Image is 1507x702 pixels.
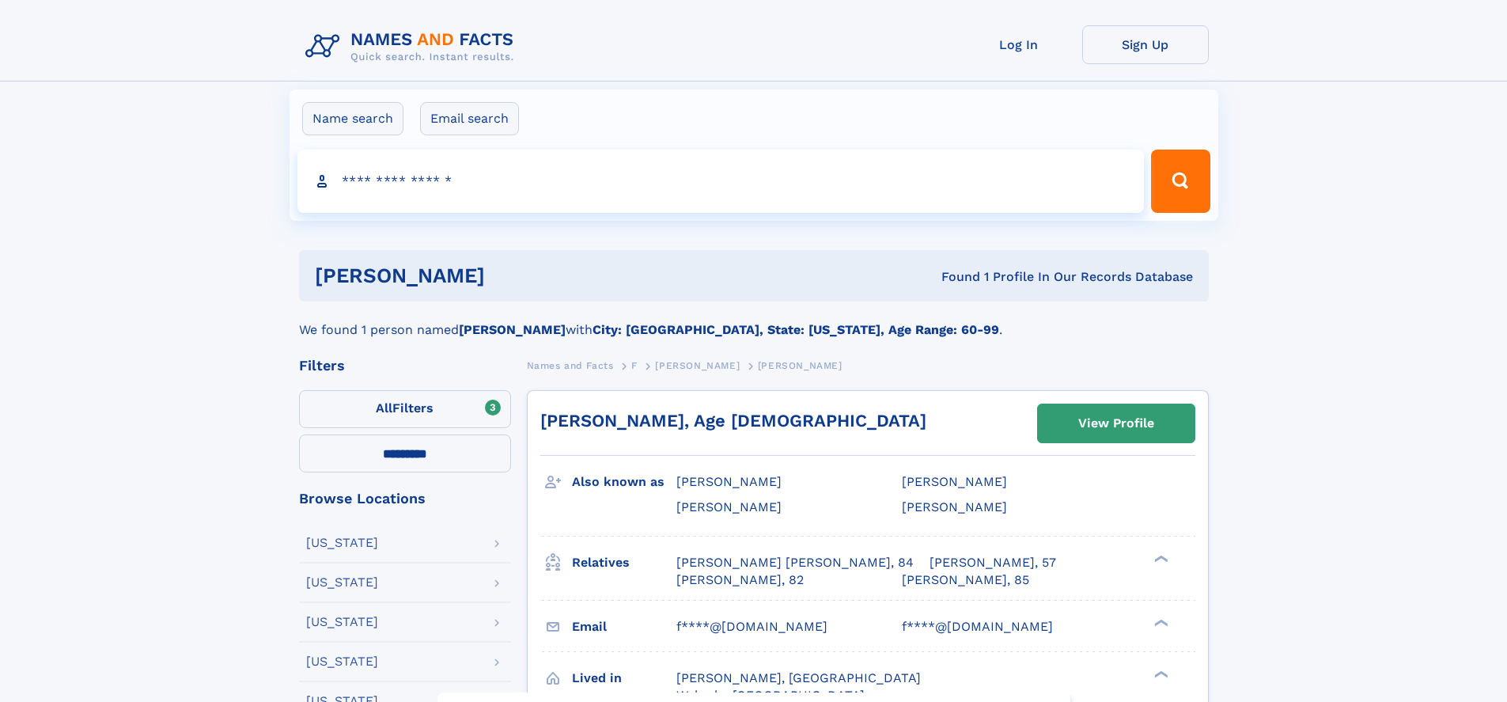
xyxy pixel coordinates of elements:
[631,360,638,371] span: F
[540,411,926,431] a: [PERSON_NAME], Age [DEMOGRAPHIC_DATA]
[297,150,1145,213] input: search input
[299,25,527,68] img: Logo Names and Facts
[1150,553,1169,563] div: ❯
[676,571,804,589] a: [PERSON_NAME], 82
[572,665,676,692] h3: Lived in
[527,355,614,375] a: Names and Facts
[572,613,676,640] h3: Email
[676,670,921,685] span: [PERSON_NAME], [GEOGRAPHIC_DATA]
[572,549,676,576] h3: Relatives
[1150,617,1169,628] div: ❯
[299,491,511,506] div: Browse Locations
[315,266,714,286] h1: [PERSON_NAME]
[299,359,511,373] div: Filters
[420,102,519,135] label: Email search
[306,576,378,589] div: [US_STATE]
[306,537,378,549] div: [US_STATE]
[306,616,378,628] div: [US_STATE]
[676,474,782,489] span: [PERSON_NAME]
[902,571,1029,589] a: [PERSON_NAME], 85
[302,102,403,135] label: Name search
[1078,405,1154,442] div: View Profile
[299,390,511,428] label: Filters
[676,499,782,514] span: [PERSON_NAME]
[676,554,914,571] a: [PERSON_NAME] [PERSON_NAME], 84
[1038,404,1195,442] a: View Profile
[930,554,1056,571] a: [PERSON_NAME], 57
[713,268,1193,286] div: Found 1 Profile In Our Records Database
[459,322,566,337] b: [PERSON_NAME]
[902,474,1007,489] span: [PERSON_NAME]
[956,25,1082,64] a: Log In
[902,499,1007,514] span: [PERSON_NAME]
[631,355,638,375] a: F
[593,322,999,337] b: City: [GEOGRAPHIC_DATA], State: [US_STATE], Age Range: 60-99
[1082,25,1209,64] a: Sign Up
[1151,150,1210,213] button: Search Button
[1150,669,1169,679] div: ❯
[758,360,842,371] span: [PERSON_NAME]
[655,360,740,371] span: [PERSON_NAME]
[655,355,740,375] a: [PERSON_NAME]
[376,400,392,416] span: All
[306,655,378,668] div: [US_STATE]
[299,302,1209,340] div: We found 1 person named with .
[572,469,676,495] h3: Also known as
